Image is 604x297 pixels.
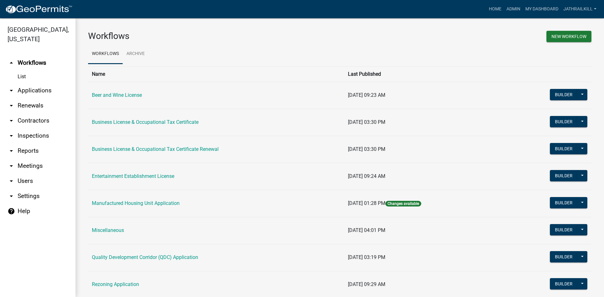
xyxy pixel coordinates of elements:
span: [DATE] 09:29 AM [348,281,385,287]
button: New Workflow [546,31,591,42]
span: [DATE] 09:23 AM [348,92,385,98]
i: arrow_drop_down [8,147,15,155]
a: Admin [504,3,523,15]
span: Changes available [385,201,421,206]
button: Builder [550,89,578,100]
span: [DATE] 03:19 PM [348,254,385,260]
span: [DATE] 01:28 PM [348,200,385,206]
a: Quality Development Corridor (QDC) Application [92,254,198,260]
a: Entertainment Establishment License [92,173,174,179]
a: Rezoning Application [92,281,139,287]
i: arrow_drop_down [8,87,15,94]
a: Beer and Wine License [92,92,142,98]
span: [DATE] 03:30 PM [348,119,385,125]
a: My Dashboard [523,3,561,15]
i: arrow_drop_down [8,177,15,185]
i: arrow_drop_down [8,117,15,124]
i: help [8,207,15,215]
span: [DATE] 09:24 AM [348,173,385,179]
button: Builder [550,197,578,208]
h3: Workflows [88,31,335,41]
a: Jathrailkill [561,3,599,15]
a: Miscellaneous [92,227,124,233]
i: arrow_drop_down [8,102,15,109]
button: Builder [550,224,578,235]
button: Builder [550,278,578,289]
span: [DATE] 04:01 PM [348,227,385,233]
button: Builder [550,170,578,181]
a: Manufactured Housing Unit Application [92,200,180,206]
button: Builder [550,251,578,262]
a: Business License & Occupational Tax Certificate [92,119,199,125]
a: Archive [123,44,148,64]
th: Name [88,66,344,82]
i: arrow_drop_down [8,162,15,170]
button: Builder [550,143,578,154]
i: arrow_drop_down [8,132,15,140]
th: Last Published [344,66,505,82]
button: Builder [550,116,578,127]
a: Workflows [88,44,123,64]
i: arrow_drop_up [8,59,15,67]
a: Home [486,3,504,15]
a: Business License & Occupational Tax Certificate Renewal [92,146,219,152]
i: arrow_drop_down [8,192,15,200]
span: [DATE] 03:30 PM [348,146,385,152]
